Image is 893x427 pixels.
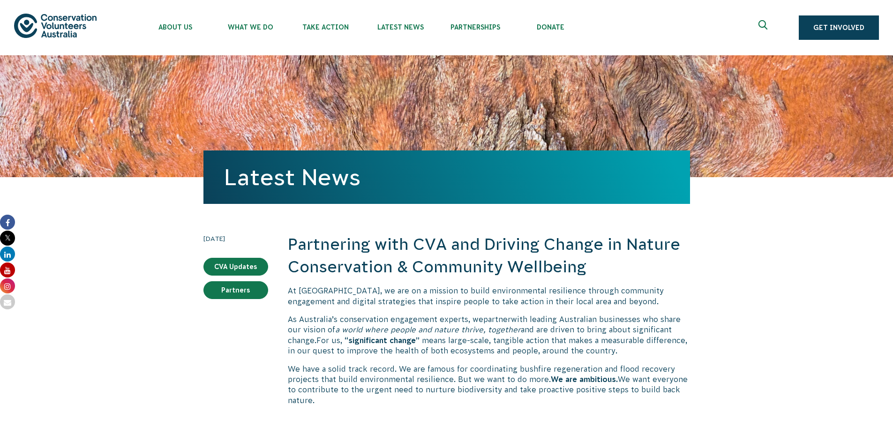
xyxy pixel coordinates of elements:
[513,23,588,31] span: Donate
[551,375,618,383] strong: We are ambitious.
[288,364,690,406] p: We have a solid track record. We are famous for coordinating bushfire regeneration and flood reco...
[438,23,513,31] span: Partnerships
[753,16,775,39] button: Expand search box Close search box
[335,325,521,334] em: a world where people and nature thrive, together
[288,23,363,31] span: Take Action
[288,315,681,345] span: with leading Australian businesses who share our vision of and are driven to bring about signific...
[348,336,416,345] strong: significant change
[799,15,879,40] a: Get Involved
[224,165,360,190] a: Latest News
[288,233,690,278] h2: Partnering with CVA and Driving Change in Nature Conservation & Community Wellbeing
[363,23,438,31] span: Latest News
[288,315,483,323] span: As Australia’s conservation engagement experts, we
[758,20,770,35] span: Expand search box
[483,315,511,323] span: partner
[203,281,268,299] a: Partners
[203,258,268,276] a: CVA Updates
[14,14,97,37] img: logo.svg
[288,314,690,356] p: For us, “ ” means large-scale, tangible action that makes a measurable difference, in our quest t...
[288,285,690,307] p: At [GEOGRAPHIC_DATA], we are on a mission to build environmental resilience through community eng...
[213,23,288,31] span: What We Do
[203,233,268,244] time: [DATE]
[138,23,213,31] span: About Us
